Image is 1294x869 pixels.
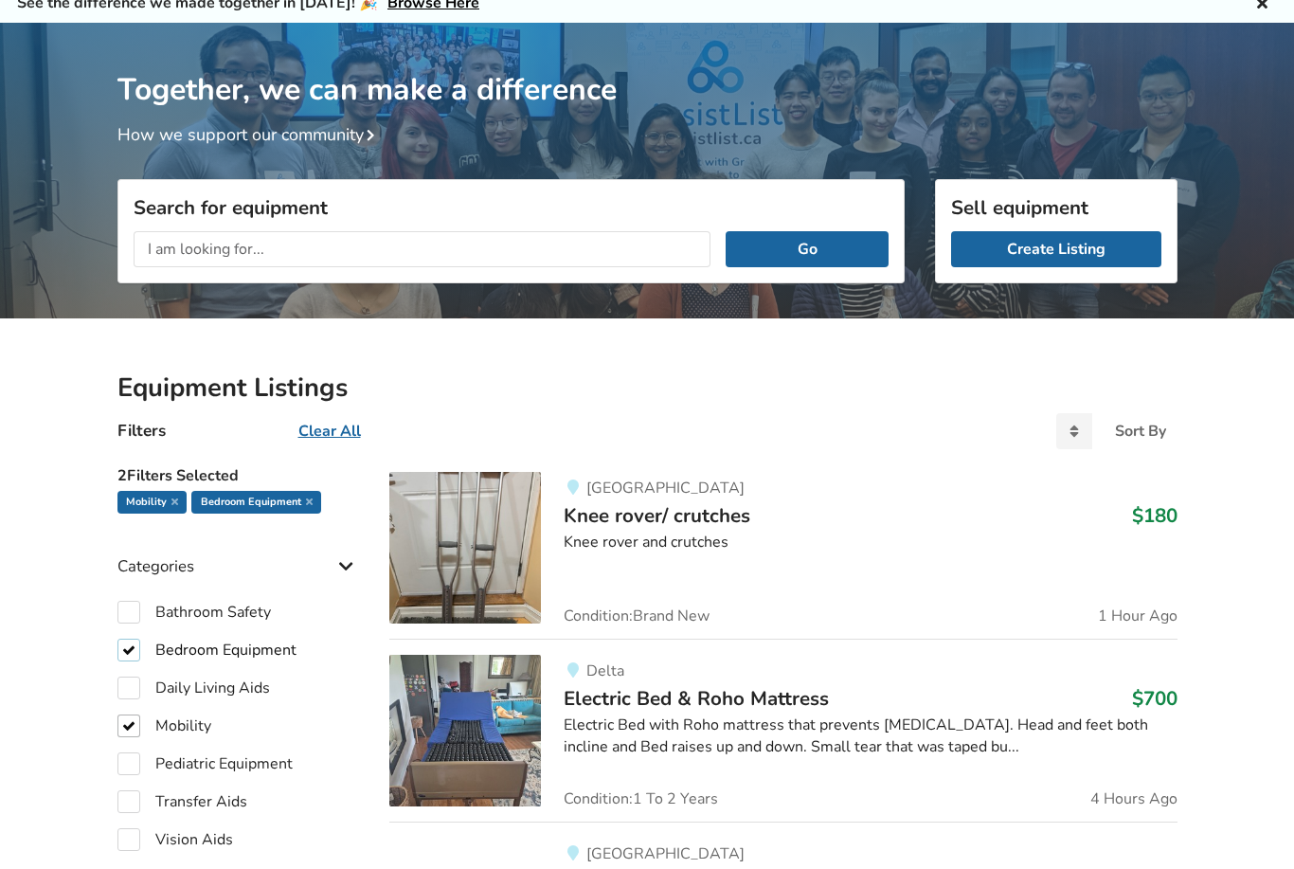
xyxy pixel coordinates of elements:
a: Create Listing [951,231,1161,267]
h3: $180 [1132,503,1177,528]
span: [GEOGRAPHIC_DATA] [586,478,745,498]
a: bedroom equipment-electric bed & roho mattressDeltaElectric Bed & Roho Mattress$700Electric Bed w... [389,639,1177,822]
img: mobility-knee rover/ crutches [389,472,541,624]
div: Electric Bed with Roho mattress that prevents [MEDICAL_DATA]. Head and feet both incline and Bed ... [564,715,1177,758]
h3: $700 [1132,686,1177,711]
label: Vision Aids [117,828,233,851]
img: bedroom equipment-electric bed & roho mattress [389,655,541,806]
span: [GEOGRAPHIC_DATA] [586,843,745,864]
span: Condition: Brand New [564,608,710,624]
div: Knee rover and crutches [564,532,1177,553]
a: mobility-knee rover/ crutches[GEOGRAPHIC_DATA]Knee rover/ crutches$180Knee rover and crutchesCond... [389,472,1177,639]
div: Sort By [1115,424,1166,439]
div: Bedroom Equipment [191,491,320,514]
label: Pediatric Equipment [117,752,293,775]
u: Clear All [298,421,361,442]
input: I am looking for... [134,231,711,267]
span: Condition: 1 To 2 Years [564,791,718,806]
button: Go [726,231,888,267]
h2: Equipment Listings [117,371,1177,405]
label: Transfer Aids [117,790,247,813]
label: Mobility [117,715,211,737]
h4: Filters [117,420,166,442]
label: Daily Living Aids [117,677,270,699]
h3: Sell equipment [951,195,1161,220]
h5: 2 Filters Selected [117,457,360,491]
span: Delta [586,661,624,681]
span: Electric Bed & Roho Mattress [564,685,829,712]
span: 1 Hour Ago [1098,608,1177,624]
span: Knee rover/ crutches [564,502,750,529]
h3: Search for equipment [134,195,889,220]
div: Categories [117,518,360,586]
span: 4 Hours Ago [1090,791,1177,806]
div: Mobility [117,491,187,514]
label: Bedroom Equipment [117,639,297,661]
a: How we support our community [117,123,383,146]
h1: Together, we can make a difference [117,23,1177,109]
label: Bathroom Safety [117,601,271,624]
